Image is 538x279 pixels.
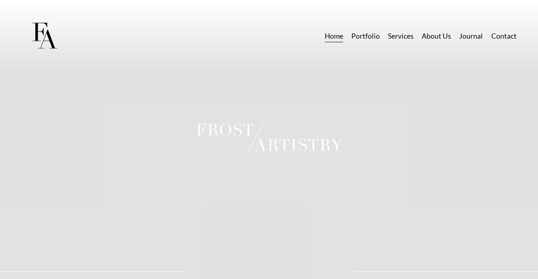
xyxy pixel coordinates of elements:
[351,29,380,43] a: Portfolio
[21,13,68,59] img: Frost Artistry
[422,29,451,43] a: About Us
[491,29,517,43] a: Contact
[388,29,414,43] a: Services
[325,29,343,43] a: Home
[459,29,483,43] a: Journal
